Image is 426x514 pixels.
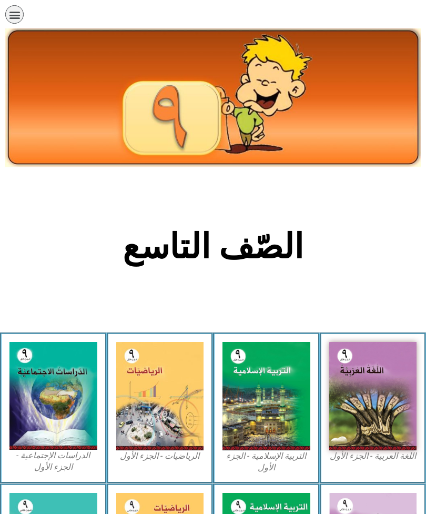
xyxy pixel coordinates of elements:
h2: الصّف التاسع [39,226,387,267]
figcaption: التربية الإسلامية - الجزء الأول [222,450,310,474]
figcaption: الرياضيات - الجزء الأول​ [116,450,204,462]
div: כפתור פתיחת תפריט [5,5,24,24]
figcaption: الدراسات الإجتماعية - الجزء الأول​ [9,450,97,473]
figcaption: اللغة العربية - الجزء الأول​ [329,450,417,462]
